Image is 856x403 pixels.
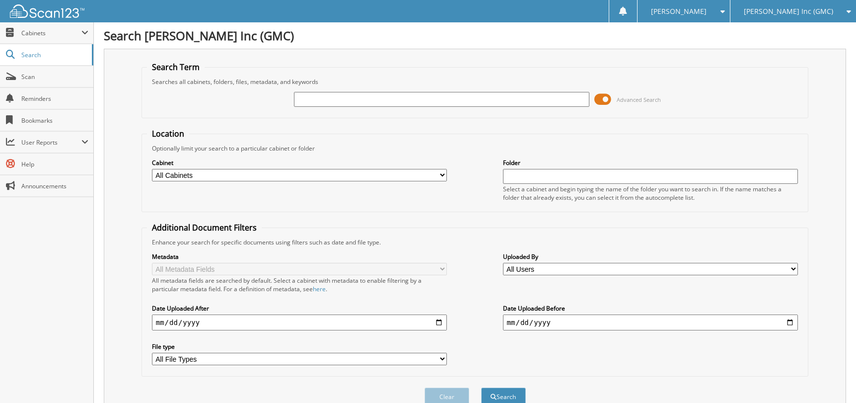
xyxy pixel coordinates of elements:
span: Announcements [21,182,88,190]
img: scan123-logo-white.svg [10,4,84,18]
span: [PERSON_NAME] Inc (GMC) [744,8,833,14]
input: end [503,315,798,330]
h1: Search [PERSON_NAME] Inc (GMC) [104,27,846,44]
a: here [313,285,326,293]
legend: Additional Document Filters [147,222,262,233]
span: Bookmarks [21,116,88,125]
label: Date Uploaded After [152,304,447,313]
label: Folder [503,159,798,167]
label: File type [152,342,447,351]
label: Cabinet [152,159,447,167]
span: Scan [21,73,88,81]
div: Enhance your search for specific documents using filters such as date and file type. [147,238,803,246]
span: Advanced Search [617,96,661,103]
div: Optionally limit your search to a particular cabinet or folder [147,144,803,153]
span: Search [21,51,87,59]
input: start [152,315,447,330]
label: Metadata [152,252,447,261]
span: Cabinets [21,29,81,37]
legend: Search Term [147,62,205,73]
legend: Location [147,128,189,139]
span: Help [21,160,88,168]
label: Uploaded By [503,252,798,261]
span: User Reports [21,138,81,147]
label: Date Uploaded Before [503,304,798,313]
div: Select a cabinet and begin typing the name of the folder you want to search in. If the name match... [503,185,798,202]
div: All metadata fields are searched by default. Select a cabinet with metadata to enable filtering b... [152,276,447,293]
span: [PERSON_NAME] [651,8,707,14]
span: Reminders [21,94,88,103]
div: Searches all cabinets, folders, files, metadata, and keywords [147,78,803,86]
